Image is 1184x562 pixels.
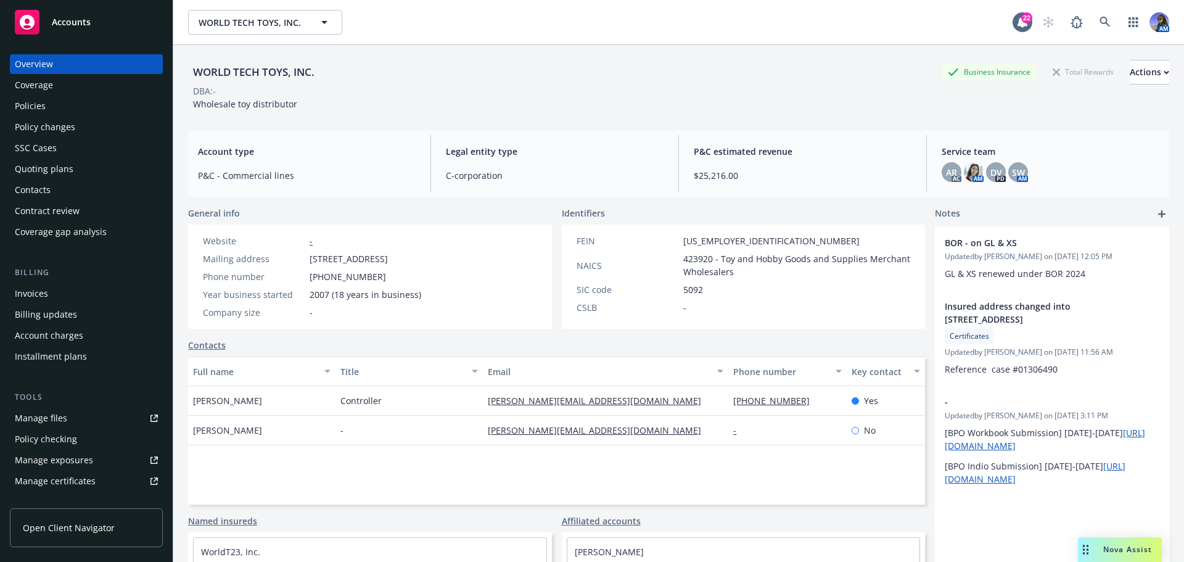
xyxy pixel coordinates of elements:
[950,331,989,342] span: Certificates
[10,201,163,221] a: Contract review
[10,408,163,428] a: Manage files
[733,365,828,378] div: Phone number
[935,290,1169,386] div: Insured address changed into [STREET_ADDRESS]CertificatesUpdatedby [PERSON_NAME] on [DATE] 11:56 ...
[15,471,96,491] div: Manage certificates
[15,450,93,470] div: Manage exposures
[945,395,1127,408] span: -
[577,283,678,296] div: SIC code
[733,424,746,436] a: -
[203,252,305,265] div: Mailing address
[10,117,163,137] a: Policy changes
[193,98,297,110] span: Wholesale toy distributor
[15,96,46,116] div: Policies
[1149,12,1169,32] img: photo
[203,288,305,301] div: Year business started
[935,207,960,221] span: Notes
[15,284,48,304] div: Invoices
[15,408,67,428] div: Manage files
[575,546,644,558] a: [PERSON_NAME]
[199,16,305,29] span: WORLD TECH TOYS, INC.
[10,159,163,179] a: Quoting plans
[340,424,343,437] span: -
[1064,10,1089,35] a: Report a Bug
[942,145,1159,158] span: Service team
[694,169,911,182] span: $25,216.00
[10,450,163,470] span: Manage exposures
[15,159,73,179] div: Quoting plans
[1036,10,1061,35] a: Start snowing
[945,268,1085,279] span: GL & XS renewed under BOR 2024
[15,138,57,158] div: SSC Cases
[488,395,711,407] a: [PERSON_NAME][EMAIL_ADDRESS][DOMAIN_NAME]
[15,75,53,95] div: Coverage
[198,145,416,158] span: Account type
[945,410,1159,421] span: Updated by [PERSON_NAME] on [DATE] 3:11 PM
[852,365,906,378] div: Key contact
[683,283,703,296] span: 5092
[945,426,1159,452] p: [BPO Workbook Submission] [DATE]-[DATE]
[335,357,483,386] button: Title
[562,207,605,220] span: Identifiers
[945,460,1159,486] p: [BPO Indio Submission] [DATE]-[DATE]
[10,326,163,345] a: Account charges
[945,347,1159,358] span: Updated by [PERSON_NAME] on [DATE] 11:56 AM
[188,339,226,352] a: Contacts
[483,357,728,386] button: Email
[15,54,53,74] div: Overview
[15,305,77,324] div: Billing updates
[942,64,1037,80] div: Business Insurance
[1046,64,1120,80] div: Total Rewards
[683,252,911,278] span: 423920 - Toy and Hobby Goods and Supplies Merchant Wholesalers
[728,357,846,386] button: Phone number
[193,365,317,378] div: Full name
[10,492,163,512] a: Manage claims
[340,394,382,407] span: Controller
[577,234,678,247] div: FEIN
[10,471,163,491] a: Manage certificates
[23,521,115,534] span: Open Client Navigator
[1078,537,1093,562] div: Drag to move
[203,234,305,247] div: Website
[10,138,163,158] a: SSC Cases
[1154,207,1169,221] a: add
[310,252,388,265] span: [STREET_ADDRESS]
[15,326,83,345] div: Account charges
[15,180,51,200] div: Contacts
[945,251,1159,262] span: Updated by [PERSON_NAME] on [DATE] 12:05 PM
[945,236,1127,249] span: BOR - on GL & XS
[864,394,878,407] span: Yes
[1130,60,1169,85] button: Actions
[15,117,75,137] div: Policy changes
[10,75,163,95] a: Coverage
[1103,544,1152,555] span: Nova Assist
[945,363,1058,375] span: Reference case #01306490
[10,5,163,39] a: Accounts
[1012,166,1025,179] span: SW
[562,514,641,527] a: Affiliated accounts
[310,306,313,319] span: -
[310,270,386,283] span: [PHONE_NUMBER]
[10,305,163,324] a: Billing updates
[446,169,664,182] span: C-corporation
[733,395,820,407] a: [PHONE_NUMBER]
[990,166,1002,179] span: DV
[683,301,686,314] span: -
[964,162,984,182] img: photo
[188,10,342,35] button: WORLD TECH TOYS, INC.
[310,288,421,301] span: 2007 (18 years in business)
[694,145,911,158] span: P&C estimated revenue
[488,365,710,378] div: Email
[201,546,260,558] a: WorldT23, Inc.
[15,492,77,512] div: Manage claims
[1121,10,1146,35] a: Switch app
[864,424,876,437] span: No
[203,306,305,319] div: Company size
[10,347,163,366] a: Installment plans
[15,429,77,449] div: Policy checking
[193,424,262,437] span: [PERSON_NAME]
[15,201,80,221] div: Contract review
[10,180,163,200] a: Contacts
[10,284,163,304] a: Invoices
[10,222,163,242] a: Coverage gap analysis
